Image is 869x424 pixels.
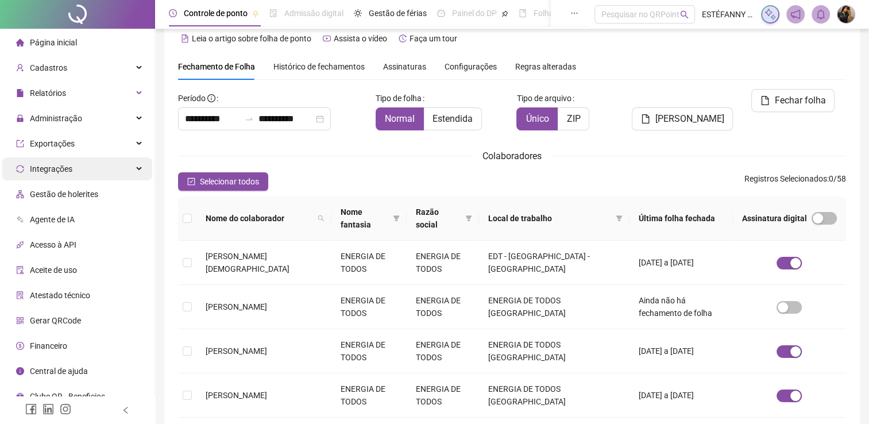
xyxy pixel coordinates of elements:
span: book [519,9,527,17]
span: Selecionar todos [200,175,259,188]
td: EDT - [GEOGRAPHIC_DATA] - [GEOGRAPHIC_DATA] [479,241,629,285]
span: ZIP [566,113,580,124]
span: home [16,38,24,47]
td: [DATE] a [DATE] [629,241,733,285]
td: ENERGIA DE TODOS [407,241,479,285]
span: search [680,10,689,19]
span: info-circle [16,367,24,375]
span: Ainda não há fechamento de folha [639,296,712,318]
span: pushpin [252,10,259,17]
span: lock [16,114,24,122]
span: Acesso à API [30,240,76,249]
span: search [315,210,327,227]
td: ENERGIA DE TODOS [331,373,407,418]
span: to [245,114,254,124]
span: Tipo de arquivo [516,92,571,105]
span: Assinatura digital [742,212,807,225]
span: file [641,114,650,124]
span: youtube [323,34,331,43]
button: Fechar folha [751,89,835,112]
span: search [318,215,325,222]
span: [PERSON_NAME] [206,302,267,311]
span: api [16,241,24,249]
span: filter [463,203,474,233]
span: ellipsis [570,9,578,17]
td: ENERGIA DE TODOS [GEOGRAPHIC_DATA] [479,285,629,329]
span: Folha de pagamento [534,9,607,18]
span: [PERSON_NAME] [206,391,267,400]
span: [PERSON_NAME] [206,346,267,356]
span: dashboard [437,9,445,17]
span: sun [354,9,362,17]
span: instagram [60,403,71,415]
span: Colaboradores [482,151,542,161]
td: ENERGIA DE TODOS [GEOGRAPHIC_DATA] [479,329,629,373]
span: Página inicial [30,38,77,47]
span: filter [616,215,623,222]
span: bell [816,9,826,20]
td: ENERGIA DE TODOS [407,285,479,329]
span: Financeiro [30,341,67,350]
td: [DATE] a [DATE] [629,329,733,373]
span: info-circle [207,94,215,102]
td: ENERGIA DE TODOS [407,373,479,418]
img: sparkle-icon.fc2bf0ac1784a2077858766a79e2daf3.svg [764,8,777,21]
span: Clube QR - Beneficios [30,392,105,401]
span: Estendida [432,113,473,124]
span: Admissão digital [284,9,343,18]
span: solution [16,291,24,299]
span: Tipo de folha [376,92,422,105]
span: Controle de ponto [184,9,248,18]
span: check-square [187,178,195,186]
img: 56409 [837,6,855,23]
span: history [399,34,407,43]
span: sync [16,165,24,173]
span: Regras alteradas [515,63,576,71]
span: Central de ajuda [30,367,88,376]
span: left [122,406,130,414]
span: Único [526,113,549,124]
span: Cadastros [30,63,67,72]
td: ENERGIA DE TODOS [407,329,479,373]
button: Selecionar todos [178,172,268,191]
span: filter [393,215,400,222]
span: Período [178,94,206,103]
span: Registros Selecionados [744,174,827,183]
span: Agente de IA [30,215,75,224]
button: [PERSON_NAME] [632,107,733,130]
span: Nome fantasia [341,206,388,231]
span: Razão social [416,206,461,231]
span: Relatórios [30,88,66,98]
span: gift [16,392,24,400]
span: Assista o vídeo [334,34,387,43]
span: filter [391,203,402,233]
span: Nome do colaborador [206,212,313,225]
span: swap-right [245,114,254,124]
span: filter [465,215,472,222]
span: [PERSON_NAME] [655,112,724,126]
span: Assinaturas [383,63,426,71]
span: Local de trabalho [488,212,611,225]
td: ENERGIA DE TODOS [331,285,407,329]
td: ENERGIA DE TODOS [331,241,407,285]
td: [DATE] a [DATE] [629,373,733,418]
span: ESTÉFANNY LAMONIER [702,8,754,21]
th: Última folha fechada [629,196,733,241]
td: ENERGIA DE TODOS [331,329,407,373]
span: Gerar QRCode [30,316,81,325]
span: apartment [16,190,24,198]
span: file [760,96,770,105]
span: Painel do DP [452,9,497,18]
span: Fechar folha [774,94,825,107]
span: filter [613,210,625,227]
span: Leia o artigo sobre folha de ponto [192,34,311,43]
span: Histórico de fechamentos [273,62,365,71]
span: Gestão de férias [369,9,427,18]
span: Faça um tour [410,34,457,43]
span: Integrações [30,164,72,174]
span: dollar [16,342,24,350]
span: export [16,140,24,148]
span: Atestado técnico [30,291,90,300]
span: qrcode [16,317,24,325]
span: linkedin [43,403,54,415]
